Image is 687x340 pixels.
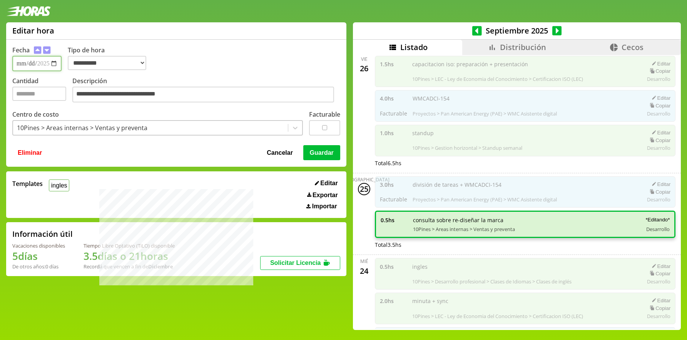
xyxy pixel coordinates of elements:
div: vie [361,56,368,62]
span: Templates [12,179,43,188]
div: De otros años: 0 días [12,263,65,270]
textarea: Descripción [72,87,334,103]
label: Cantidad [12,77,72,105]
h1: 3.5 días o 21 horas [84,249,175,263]
span: Exportar [313,192,338,199]
input: Cantidad [12,87,66,101]
div: Recordá que vencen a fin de [84,263,175,270]
div: Total 3.5 hs [375,241,675,248]
button: Cancelar [264,145,295,160]
label: Facturable [309,110,340,119]
h1: 5 días [12,249,65,263]
div: 24 [358,265,370,277]
button: Guardar [303,145,340,160]
button: Exportar [305,191,340,199]
button: Editar [313,179,340,187]
button: ingles [49,179,69,191]
span: Listado [400,42,428,52]
div: Vacaciones disponibles [12,242,65,249]
label: Fecha [12,46,30,54]
div: 26 [358,62,370,75]
div: Tiempo Libre Optativo (TiLO) disponible [84,242,175,249]
b: Diciembre [148,263,173,270]
span: Importar [312,203,337,210]
div: mié [360,258,368,265]
div: 25 [358,183,370,195]
div: 10Pines > Areas internas > Ventas y preventa [17,124,147,132]
h2: Información útil [12,229,73,239]
span: Editar [320,180,338,187]
span: Septiembre 2025 [482,25,552,36]
label: Descripción [72,77,340,105]
div: Total 6.5 hs [375,159,675,167]
h1: Editar hora [12,25,54,36]
div: [DEMOGRAPHIC_DATA] [339,176,389,183]
label: Centro de costo [12,110,59,119]
span: Cecos [622,42,644,52]
select: Tipo de hora [68,56,146,70]
span: Distribución [500,42,546,52]
img: logotipo [6,6,51,16]
button: Eliminar [15,145,44,160]
label: Tipo de hora [68,46,152,71]
button: Solicitar Licencia [260,256,340,270]
span: Solicitar Licencia [270,260,321,266]
div: scrollable content [353,55,681,329]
